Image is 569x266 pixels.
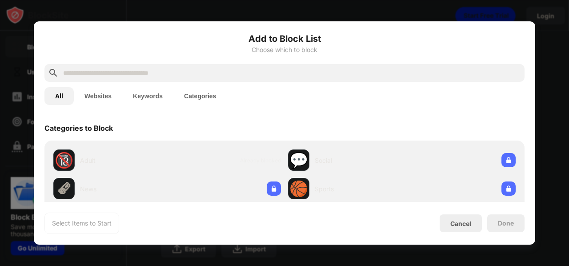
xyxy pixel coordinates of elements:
[315,156,402,165] div: Social
[44,46,525,53] div: Choose which to block
[289,151,308,169] div: 💬
[173,87,227,105] button: Categories
[122,87,173,105] button: Keywords
[289,180,308,198] div: 🏀
[80,156,167,165] div: Adult
[44,87,74,105] button: All
[52,219,112,228] div: Select Items to Start
[498,220,514,227] div: Done
[240,157,281,164] span: Already blocked
[44,32,525,45] h6: Add to Block List
[74,87,122,105] button: Websites
[48,68,59,78] img: search.svg
[44,124,113,133] div: Categories to Block
[315,184,402,193] div: Sports
[56,180,72,198] div: 🗞
[55,151,73,169] div: 🔞
[450,220,471,227] div: Cancel
[80,184,167,193] div: News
